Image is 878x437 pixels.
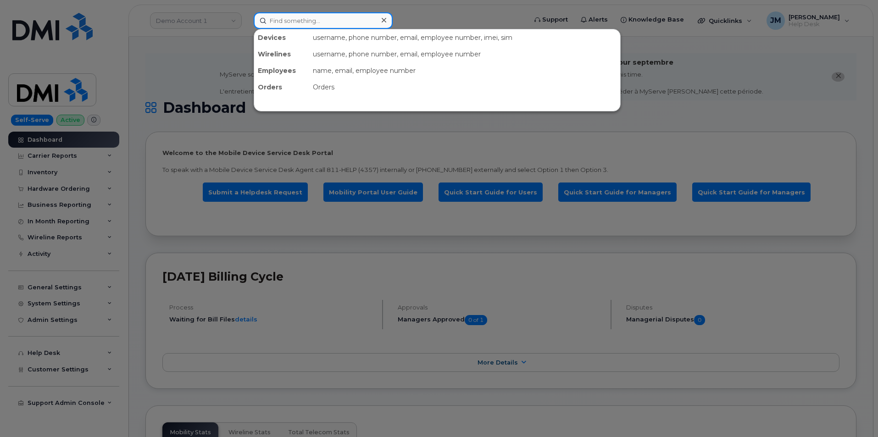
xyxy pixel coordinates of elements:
div: Wirelines [254,46,309,62]
div: Orders [254,79,309,95]
div: Employees [254,62,309,79]
div: Orders [309,79,620,95]
div: name, email, employee number [309,62,620,79]
div: Devices [254,29,309,46]
div: username, phone number, email, employee number [309,46,620,62]
div: username, phone number, email, employee number, imei, sim [309,29,620,46]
